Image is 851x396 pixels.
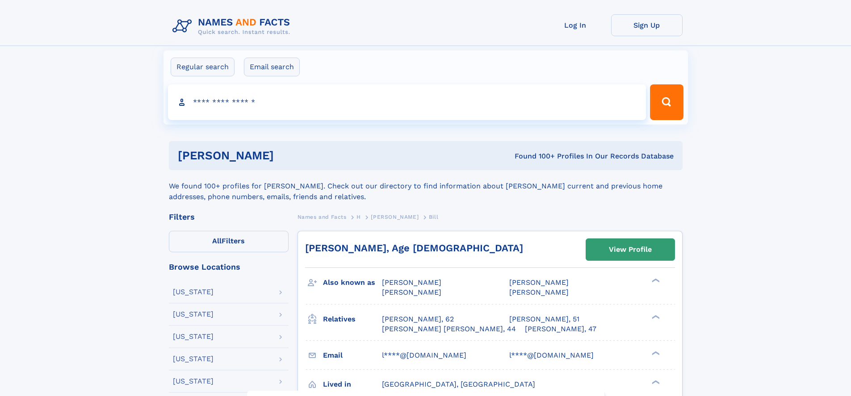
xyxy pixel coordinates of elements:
[169,231,289,252] label: Filters
[382,278,441,287] span: [PERSON_NAME]
[650,314,660,320] div: ❯
[540,14,611,36] a: Log In
[169,213,289,221] div: Filters
[394,151,674,161] div: Found 100+ Profiles In Our Records Database
[173,378,214,385] div: [US_STATE]
[169,263,289,271] div: Browse Locations
[509,278,569,287] span: [PERSON_NAME]
[323,377,382,392] h3: Lived in
[169,170,683,202] div: We found 100+ profiles for [PERSON_NAME]. Check out our directory to find information about [PERS...
[305,242,523,254] a: [PERSON_NAME], Age [DEMOGRAPHIC_DATA]
[509,288,569,296] span: [PERSON_NAME]
[173,333,214,340] div: [US_STATE]
[244,58,300,76] label: Email search
[650,379,660,385] div: ❯
[611,14,683,36] a: Sign Up
[356,214,361,220] span: H
[650,84,683,120] button: Search Button
[586,239,675,260] a: View Profile
[509,314,579,324] a: [PERSON_NAME], 51
[650,278,660,283] div: ❯
[382,314,454,324] a: [PERSON_NAME], 62
[178,150,394,161] h1: [PERSON_NAME]
[356,211,361,222] a: H
[298,211,347,222] a: Names and Facts
[173,355,214,363] div: [US_STATE]
[168,84,646,120] input: search input
[429,214,438,220] span: Bill
[371,214,419,220] span: [PERSON_NAME]
[609,239,652,260] div: View Profile
[173,288,214,296] div: [US_STATE]
[173,311,214,318] div: [US_STATE]
[650,350,660,356] div: ❯
[382,288,441,296] span: [PERSON_NAME]
[212,237,222,245] span: All
[323,348,382,363] h3: Email
[323,312,382,327] h3: Relatives
[169,14,298,38] img: Logo Names and Facts
[323,275,382,290] h3: Also known as
[382,324,516,334] a: [PERSON_NAME] [PERSON_NAME], 44
[382,380,535,388] span: [GEOGRAPHIC_DATA], [GEOGRAPHIC_DATA]
[525,324,596,334] a: [PERSON_NAME], 47
[171,58,235,76] label: Regular search
[371,211,419,222] a: [PERSON_NAME]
